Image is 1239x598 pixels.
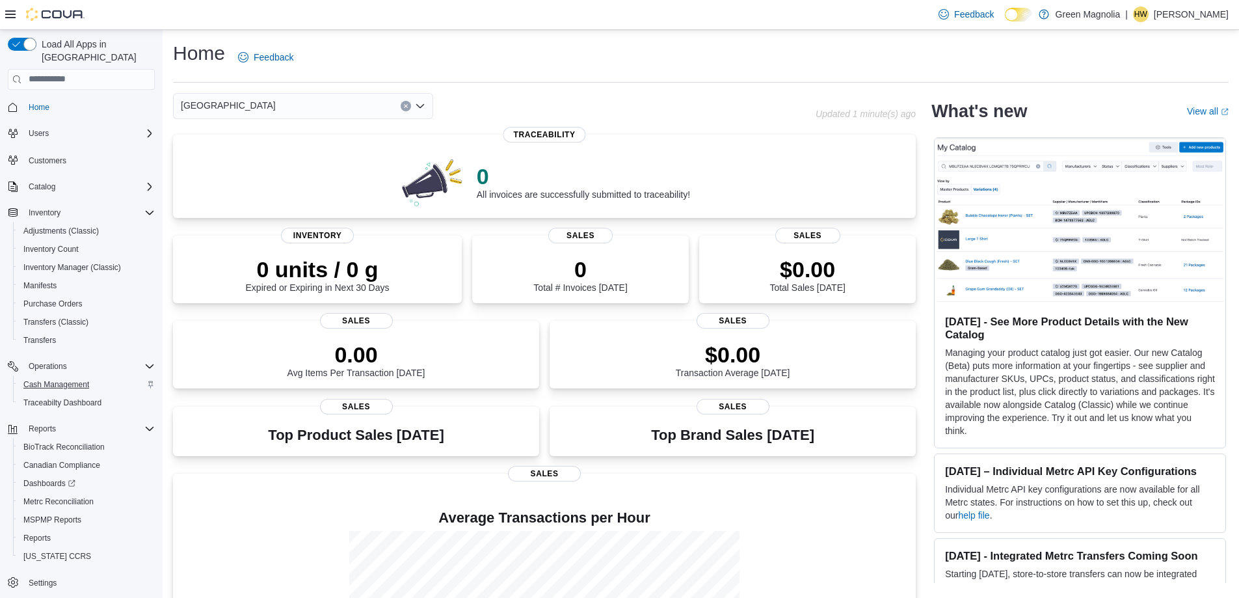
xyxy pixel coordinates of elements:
a: Transfers (Classic) [18,314,94,330]
span: Sales [697,313,769,329]
button: Purchase Orders [13,295,160,313]
button: Transfers [13,331,160,349]
span: MSPMP Reports [23,515,81,525]
a: Metrc Reconciliation [18,494,99,510]
a: Reports [18,530,56,546]
span: Transfers (Classic) [18,314,155,330]
span: Transfers (Classic) [23,317,88,327]
span: Inventory Count [23,244,79,254]
h3: [DATE] - Integrated Metrc Transfers Coming Soon [945,549,1215,562]
p: Individual Metrc API key configurations are now available for all Metrc states. For instructions ... [945,483,1215,522]
span: Feedback [954,8,994,21]
a: Inventory Manager (Classic) [18,260,126,275]
button: Users [3,124,160,143]
p: | [1125,7,1128,22]
span: Transfers [23,335,56,346]
span: BioTrack Reconciliation [18,439,155,455]
span: Reports [23,533,51,543]
span: Customers [29,156,66,166]
span: Settings [29,578,57,588]
a: Feedback [933,1,999,27]
button: Operations [3,357,160,375]
a: help file [958,510,989,521]
button: Clear input [401,101,411,111]
button: BioTrack Reconciliation [13,438,160,456]
a: BioTrack Reconciliation [18,439,110,455]
span: Adjustments (Classic) [23,226,99,236]
span: Purchase Orders [23,299,83,309]
span: Catalog [29,182,55,192]
a: Settings [23,575,62,591]
a: Customers [23,153,72,169]
span: Operations [29,361,67,372]
span: Customers [23,152,155,168]
span: Sales [697,399,769,415]
span: Traceabilty Dashboard [23,398,101,408]
a: Dashboards [18,476,81,491]
a: Feedback [233,44,299,70]
a: Home [23,100,55,115]
span: Inventory Manager (Classic) [18,260,155,275]
span: Reports [23,421,155,437]
button: Reports [3,420,160,438]
img: Cova [26,8,85,21]
span: Canadian Compliance [23,460,100,470]
button: Reports [23,421,61,437]
p: [PERSON_NAME] [1154,7,1229,22]
button: Transfers (Classic) [13,313,160,331]
span: Dashboards [23,478,75,489]
a: Inventory Count [18,241,84,257]
span: Home [29,102,49,113]
svg: External link [1221,108,1229,116]
span: Load All Apps in [GEOGRAPHIC_DATA] [36,38,155,64]
span: Inventory Manager (Classic) [23,262,121,273]
button: Inventory Manager (Classic) [13,258,160,277]
span: Reports [29,424,56,434]
span: Users [23,126,155,141]
a: [US_STATE] CCRS [18,549,96,564]
p: 0 [477,163,690,189]
span: BioTrack Reconciliation [23,442,105,452]
button: Operations [23,359,72,374]
button: Settings [3,573,160,592]
p: 0.00 [287,342,425,368]
h2: What's new [931,101,1027,122]
button: Users [23,126,54,141]
button: Inventory [3,204,160,222]
span: Sales [320,399,393,415]
button: Home [3,98,160,116]
span: Cash Management [18,377,155,392]
button: Customers [3,150,160,169]
button: Catalog [3,178,160,196]
button: Open list of options [415,101,425,111]
span: Metrc Reconciliation [23,496,94,507]
span: Washington CCRS [18,549,155,564]
div: Total Sales [DATE] [769,256,845,293]
span: Settings [23,575,155,591]
p: Updated 1 minute(s) ago [816,109,916,119]
div: Heather Wheeler [1133,7,1149,22]
h3: Top Product Sales [DATE] [268,428,444,443]
a: Adjustments (Classic) [18,223,104,239]
span: Canadian Compliance [18,457,155,473]
a: Manifests [18,278,62,293]
span: Feedback [254,51,293,64]
span: Catalog [23,179,155,195]
button: Inventory [23,205,66,221]
a: Purchase Orders [18,296,88,312]
button: Manifests [13,277,160,295]
div: Transaction Average [DATE] [676,342,790,378]
span: Purchase Orders [18,296,155,312]
a: Dashboards [13,474,160,493]
a: Transfers [1011,582,1049,592]
button: Cash Management [13,375,160,394]
h3: [DATE] – Individual Metrc API Key Configurations [945,465,1215,478]
h1: Home [173,40,225,66]
span: Manifests [23,280,57,291]
span: Inventory [29,208,60,218]
h3: [DATE] - See More Product Details with the New Catalog [945,315,1215,341]
a: MSPMP Reports [18,512,87,528]
span: Metrc Reconciliation [18,494,155,510]
div: Expired or Expiring in Next 30 Days [246,256,390,293]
